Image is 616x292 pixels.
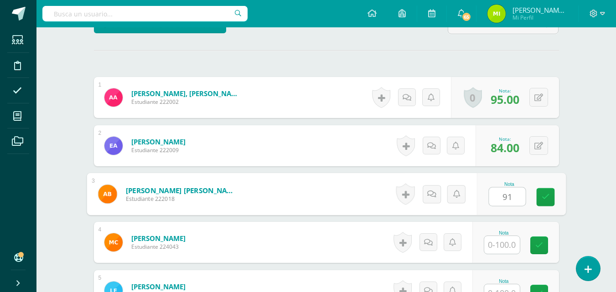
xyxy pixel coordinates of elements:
input: 0-100.0 [489,188,525,206]
img: ebab021af3df7c71433e42b914a4afe1.png [98,184,117,203]
a: [PERSON_NAME], [PERSON_NAME] [131,89,241,98]
span: Estudiante 222002 [131,98,241,106]
div: Nota [484,279,524,284]
a: [PERSON_NAME] [131,137,186,146]
img: 7083528cf830f4a114e6d6bae7e1180e.png [487,5,506,23]
a: 0 [464,87,482,108]
span: 84.00 [491,140,519,155]
a: [PERSON_NAME] [131,282,186,291]
input: 0-100.0 [484,236,520,254]
span: 65 [461,12,471,22]
div: Nota [484,231,524,236]
span: [PERSON_NAME] de la [PERSON_NAME] [512,5,567,15]
img: ea1534fd2768a5f9571db9139f56b40b.png [104,88,123,107]
span: 95.00 [491,92,519,107]
img: 0f6c3261b76743dbad5cbd9cd8d06534.png [104,233,123,251]
span: Estudiante 224043 [131,243,186,251]
div: Nota [488,182,530,187]
span: Estudiante 222009 [131,146,186,154]
span: Mi Perfil [512,14,567,21]
a: [PERSON_NAME] [PERSON_NAME] [125,185,238,195]
a: [PERSON_NAME] [131,234,186,243]
input: Busca un usuario... [42,6,248,21]
span: Estudiante 222018 [125,195,238,203]
div: Nota: [491,136,519,142]
div: Nota: [491,87,519,94]
img: 0c977b8972d78b2ab1c446d05ebde271.png [104,137,123,155]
